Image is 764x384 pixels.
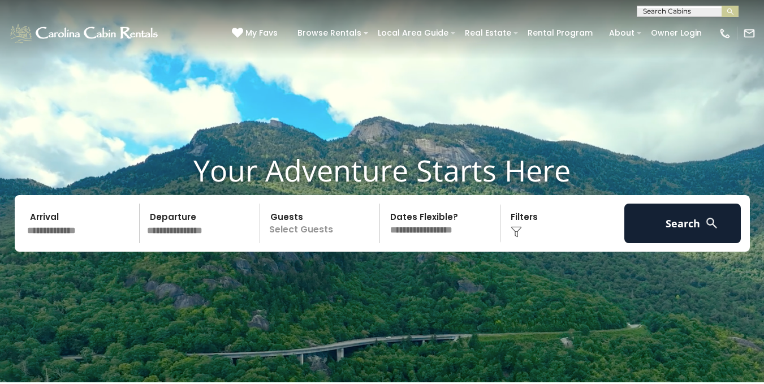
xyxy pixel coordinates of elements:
[459,24,517,42] a: Real Estate
[372,24,454,42] a: Local Area Guide
[522,24,598,42] a: Rental Program
[8,22,161,45] img: White-1-1-2.png
[624,204,741,243] button: Search
[645,24,707,42] a: Owner Login
[705,216,719,230] img: search-regular-white.png
[743,27,756,40] img: mail-regular-white.png
[8,153,756,188] h1: Your Adventure Starts Here
[232,27,280,40] a: My Favs
[603,24,640,42] a: About
[292,24,367,42] a: Browse Rentals
[511,226,522,238] img: filter--v1.png
[719,27,731,40] img: phone-regular-white.png
[264,204,380,243] p: Select Guests
[245,27,278,39] span: My Favs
